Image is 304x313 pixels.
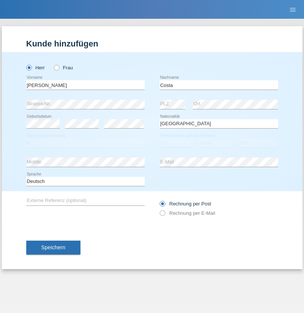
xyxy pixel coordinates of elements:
[41,244,65,250] span: Speichern
[160,201,211,207] label: Rechnung per Post
[289,6,296,13] i: menu
[26,65,31,70] input: Herr
[160,210,215,216] label: Rechnung per E-Mail
[160,201,165,210] input: Rechnung per Post
[54,65,59,70] input: Frau
[160,210,165,220] input: Rechnung per E-Mail
[26,39,278,48] h1: Kunde hinzufügen
[54,65,73,70] label: Frau
[26,65,45,70] label: Herr
[285,7,300,12] a: menu
[26,241,80,255] button: Speichern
